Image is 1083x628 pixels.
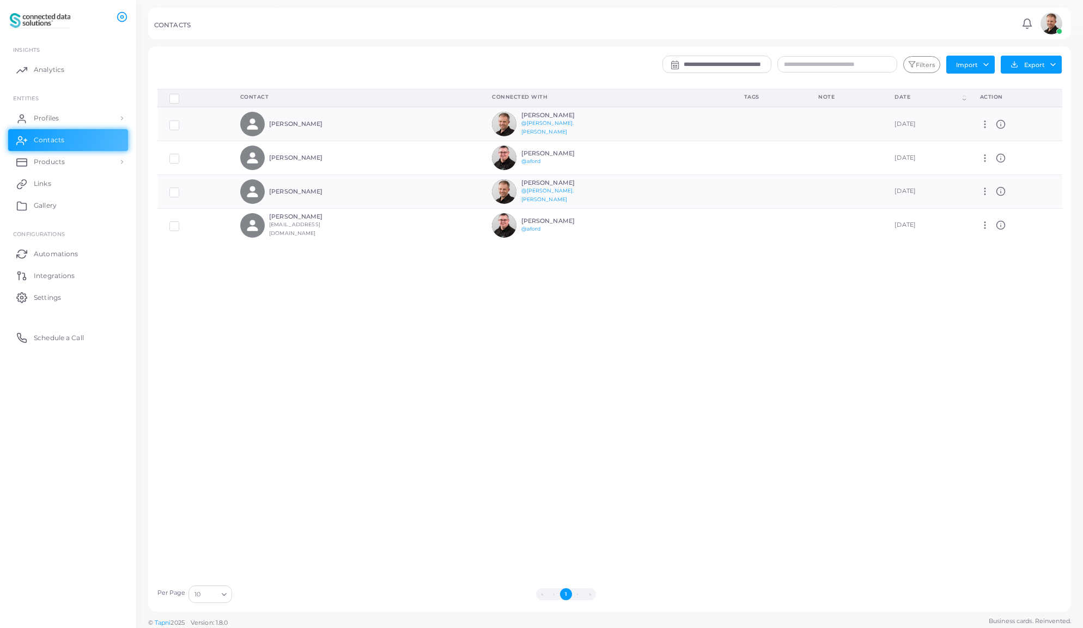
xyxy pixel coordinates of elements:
div: [DATE] [895,221,956,230]
div: [DATE] [895,187,956,196]
a: avatar [1037,13,1065,34]
span: Gallery [34,201,57,210]
div: Tags [744,93,794,101]
h6: [PERSON_NAME] [521,150,601,157]
img: avatar [492,213,516,238]
a: Integrations [8,264,128,286]
a: Settings [8,286,128,308]
h6: [PERSON_NAME] [269,154,349,161]
a: Contacts [8,129,128,151]
button: Filters [903,56,940,74]
a: @aford [521,158,541,164]
a: Schedule a Call [8,327,128,348]
span: Schedule a Call [34,333,84,343]
h5: CONTACTS [154,21,191,29]
span: Automations [34,249,78,259]
a: Analytics [8,59,128,81]
span: Contacts [34,135,64,145]
div: Connected With [492,93,720,101]
span: Analytics [34,65,64,75]
span: INSIGHTS [13,46,40,53]
span: Profiles [34,113,59,123]
label: Per Page [157,589,186,597]
span: Business cards. Reinvented. [989,617,1071,626]
div: Contact [240,93,468,101]
h6: [PERSON_NAME] [269,213,349,220]
svg: person fill [245,218,260,233]
h6: [PERSON_NAME] [269,188,349,195]
a: Automations [8,243,128,264]
span: Products [34,157,65,167]
a: @[PERSON_NAME].[PERSON_NAME] [521,188,574,202]
a: Profiles [8,107,128,129]
button: Go to page 1 [560,588,572,600]
div: [DATE] [895,154,956,162]
span: 10 [194,589,200,600]
span: 2025 [171,618,184,627]
a: Links [8,173,128,195]
span: Configurations [13,231,65,237]
h6: [PERSON_NAME] [521,218,601,225]
th: Row-selection [157,89,228,107]
span: © [148,618,228,627]
span: Settings [34,293,61,303]
button: Import [946,56,995,73]
div: Date [895,93,960,101]
input: Search for option [202,588,217,600]
img: avatar [492,146,516,170]
a: Gallery [8,195,128,216]
ul: Pagination [235,588,896,600]
span: ENTITIES [13,95,39,101]
svg: person fill [245,184,260,199]
h6: [PERSON_NAME] [269,120,349,128]
button: Export [1001,56,1062,74]
div: action [980,93,1050,101]
img: avatar [492,179,516,204]
img: avatar [1041,13,1062,34]
a: @[PERSON_NAME].[PERSON_NAME] [521,120,574,135]
span: Links [34,179,51,189]
svg: person fill [245,117,260,131]
div: [DATE] [895,120,956,129]
span: Version: 1.8.0 [191,619,228,626]
h6: [PERSON_NAME] [521,112,601,119]
span: Integrations [34,271,75,281]
div: Search for option [188,585,232,603]
a: Tapni [155,619,171,626]
div: Note [818,93,871,101]
a: @aford [521,226,541,232]
svg: person fill [245,150,260,165]
img: logo [10,10,70,31]
img: avatar [492,112,516,136]
h6: [PERSON_NAME] [521,179,601,186]
a: Products [8,151,128,173]
small: [EMAIL_ADDRESS][DOMAIN_NAME] [269,221,320,236]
